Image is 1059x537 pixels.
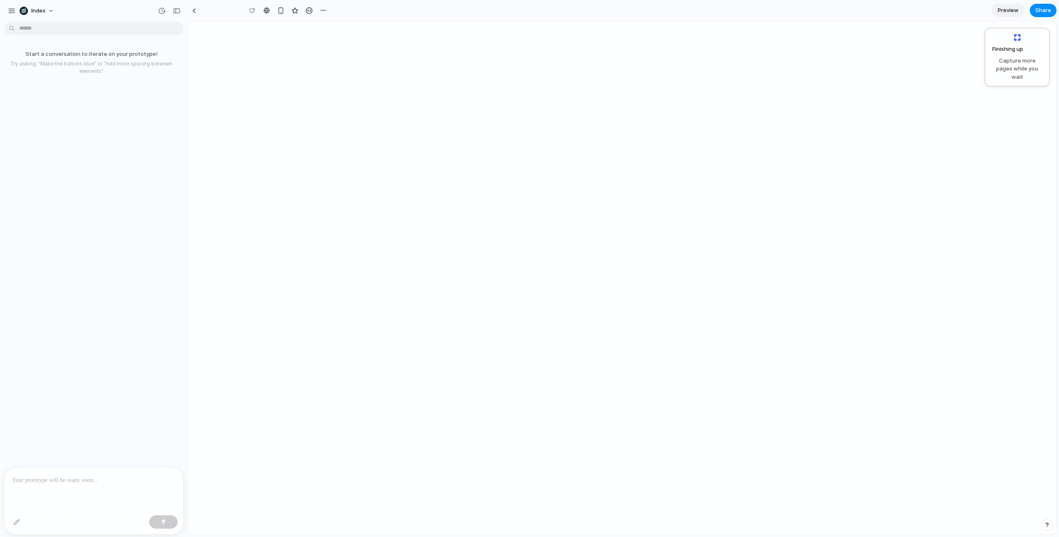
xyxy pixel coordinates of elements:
span: Preview [998,6,1019,15]
p: Start a conversation to iterate on your prototype! [3,50,179,58]
button: Share [1030,4,1056,17]
span: Index [31,7,45,15]
p: Try asking: "Make the buttons blue" or "Add more spacing between elements" [3,60,179,75]
span: Share [1035,6,1051,15]
span: Finishing up [992,45,1046,53]
span: Capture more pages while you wait [990,57,1044,81]
a: Preview [991,4,1025,17]
button: Index [16,4,58,18]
